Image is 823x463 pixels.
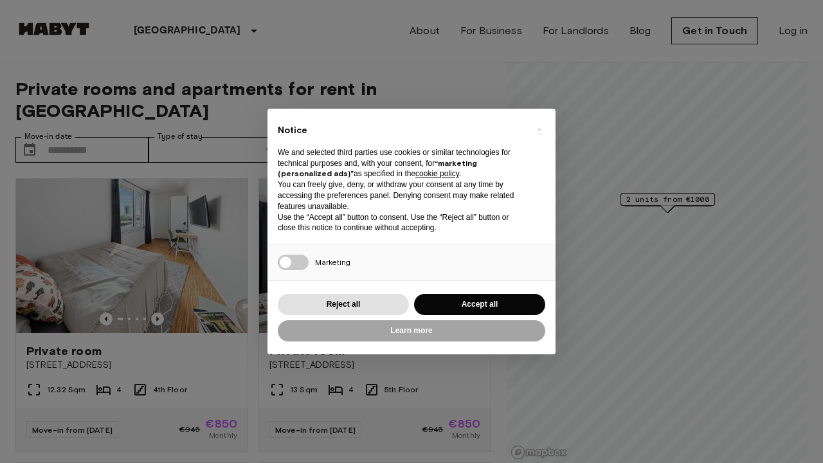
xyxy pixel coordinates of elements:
p: We and selected third parties use cookies or similar technologies for technical purposes and, wit... [278,147,525,179]
h2: Notice [278,124,525,137]
button: Reject all [278,294,409,315]
span: × [537,122,541,137]
strong: “marketing (personalized ads)” [278,158,477,179]
p: You can freely give, deny, or withdraw your consent at any time by accessing the preferences pane... [278,179,525,212]
a: cookie policy [415,169,459,178]
button: Learn more [278,320,545,341]
button: Accept all [414,294,545,315]
span: Marketing [315,257,350,267]
button: Close this notice [529,119,549,140]
p: Use the “Accept all” button to consent. Use the “Reject all” button or close this notice to conti... [278,212,525,234]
